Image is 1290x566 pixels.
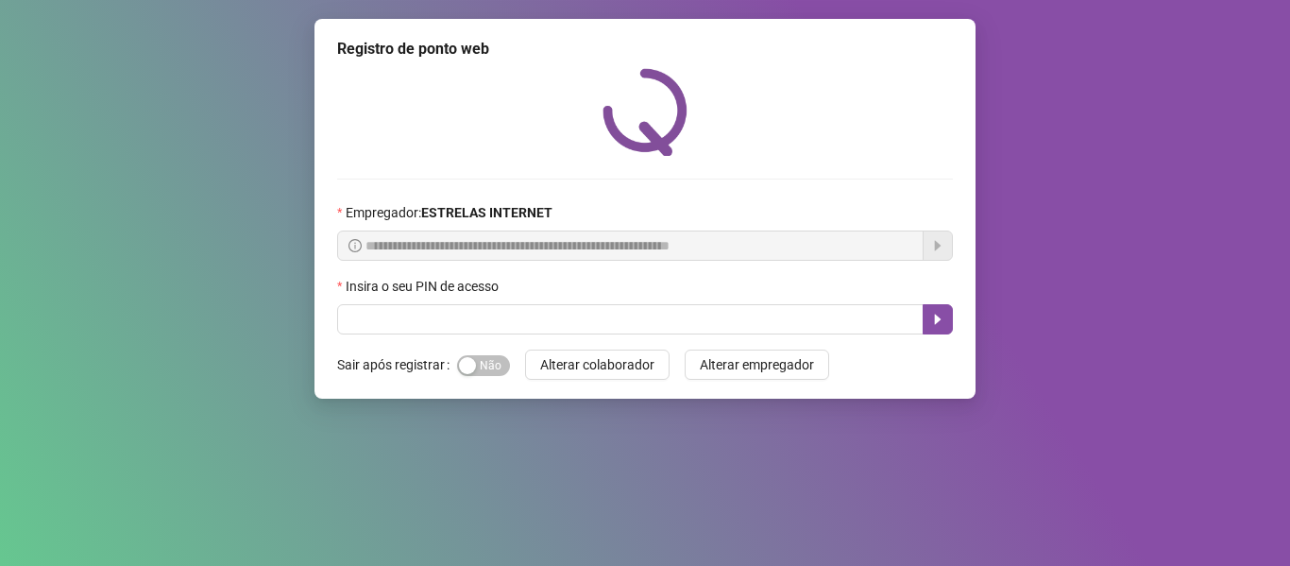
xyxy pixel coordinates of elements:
[337,38,953,60] div: Registro de ponto web
[540,354,654,375] span: Alterar colaborador
[700,354,814,375] span: Alterar empregador
[930,312,945,327] span: caret-right
[337,276,511,297] label: Insira o seu PIN de acesso
[685,350,829,380] button: Alterar empregador
[421,205,552,220] strong: ESTRELAS INTERNET
[346,202,552,223] span: Empregador :
[348,239,362,252] span: info-circle
[525,350,670,380] button: Alterar colaborador
[603,68,687,156] img: QRPoint
[337,350,457,380] label: Sair após registrar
